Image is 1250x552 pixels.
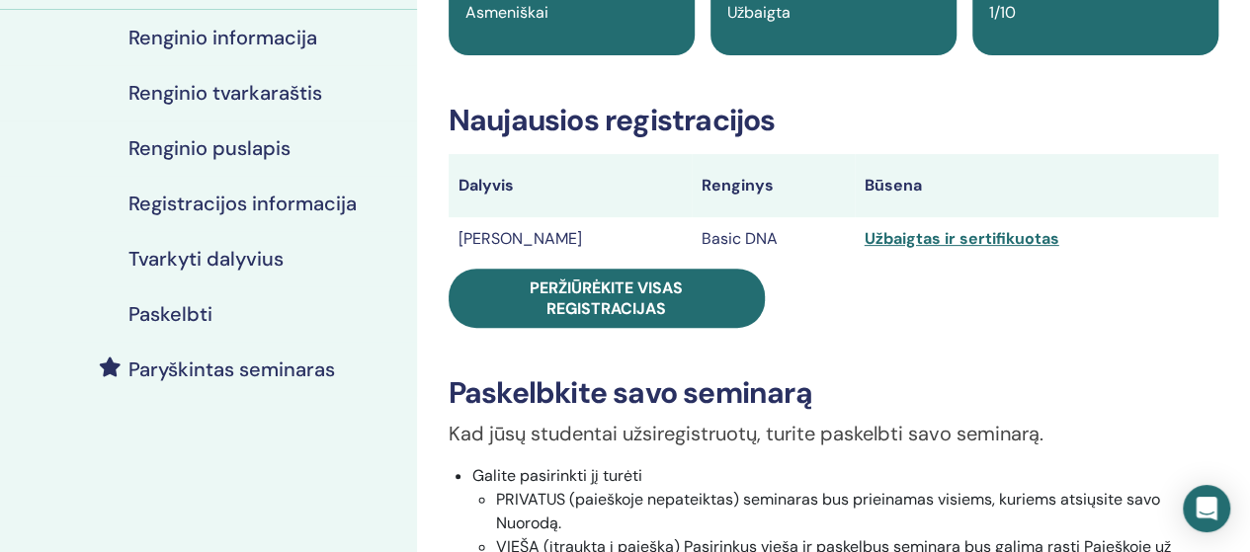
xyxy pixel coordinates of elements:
p: Kad jūsų studentai užsiregistruotų, turite paskelbti savo seminarą. [449,419,1218,448]
th: Renginys [692,154,855,217]
h4: Paryškintas seminaras [128,357,335,381]
span: Peržiūrėkite visas registracijas [530,277,683,319]
th: Būsena [855,154,1218,217]
h4: Paskelbti [128,302,212,326]
h3: Naujausios registracijos [449,103,1218,138]
th: Dalyvis [449,154,692,217]
h4: Renginio puslapis [128,136,291,160]
span: Asmeniškai [465,2,548,23]
li: PRIVATUS (paieškoje nepateiktas) seminaras bus prieinamas visiems, kuriems atsiųsite savo Nuorodą. [496,488,1218,535]
h4: Renginio tvarkaraštis [128,81,322,105]
div: Open Intercom Messenger [1183,485,1230,532]
h3: Paskelbkite savo seminarą [449,375,1218,411]
span: Užbaigta [727,2,791,23]
span: 1/10 [989,2,1016,23]
h4: Tvarkyti dalyvius [128,247,284,271]
h4: Renginio informacija [128,26,317,49]
a: Peržiūrėkite visas registracijas [449,269,765,328]
h4: Registracijos informacija [128,192,357,215]
td: [PERSON_NAME] [449,217,692,261]
td: Basic DNA [692,217,855,261]
div: Užbaigtas ir sertifikuotas [865,227,1208,251]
